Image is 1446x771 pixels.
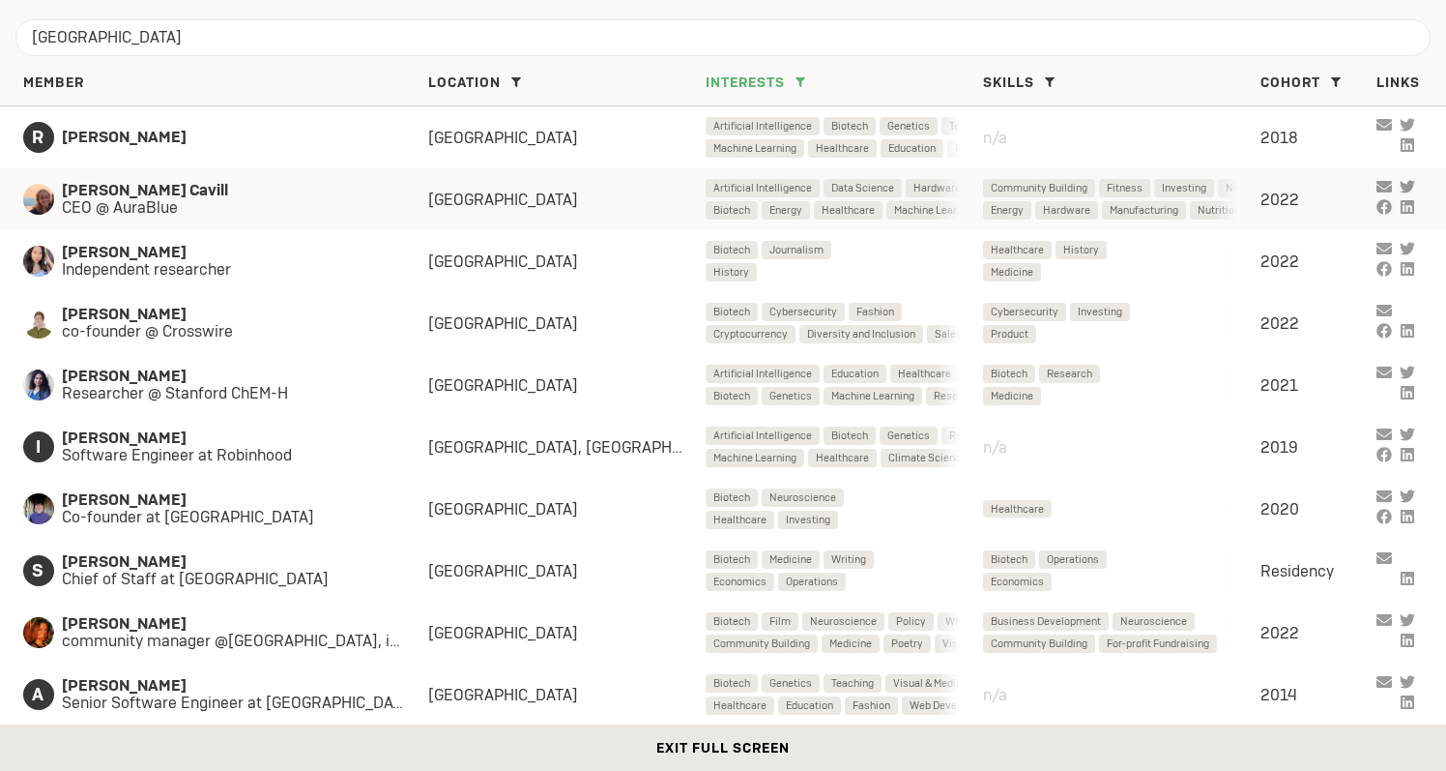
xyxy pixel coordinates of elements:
span: [PERSON_NAME] [62,306,390,323]
span: Machine Learning [894,201,977,220]
span: Machine Learning [831,387,914,405]
span: Biotech [713,489,750,507]
div: 2021 [1260,375,1376,396]
span: [PERSON_NAME] [62,368,390,385]
span: Community Building [991,635,1087,653]
span: Research [1047,365,1092,383]
div: [GEOGRAPHIC_DATA] [428,685,706,705]
span: Education [888,139,936,158]
span: Neuroscience [810,612,877,631]
span: R [23,122,54,153]
span: Investing [1162,179,1206,197]
span: Fitness [1107,179,1142,197]
span: S [23,555,54,586]
span: I [23,431,54,462]
div: [GEOGRAPHIC_DATA] [428,313,706,334]
span: Biotech [713,674,750,693]
span: Healthcare [991,241,1044,259]
span: Web Development [910,697,997,715]
div: [GEOGRAPHIC_DATA] [428,623,706,643]
span: [PERSON_NAME] [62,430,390,447]
span: Hardware [1043,201,1090,220]
span: Researcher @ Stanford ChEM-H [62,385,390,402]
div: 2019 [1260,437,1376,458]
div: [GEOGRAPHIC_DATA] [428,190,706,210]
span: Cybersecurity [769,303,837,321]
span: Links [1376,74,1420,91]
span: Biotech [713,387,750,405]
span: Policy [896,612,926,631]
div: 2022 [1260,252,1376,272]
span: Neuroscience [1120,612,1187,631]
span: Healthcare [898,365,951,383]
span: Investing [786,511,830,529]
span: Community Building [991,179,1087,197]
span: Journalism [769,241,824,259]
span: Healthcare [816,139,869,158]
div: [GEOGRAPHIC_DATA] [428,375,706,396]
span: Poetry [891,635,923,653]
span: Product [991,325,1028,343]
div: 2020 [1260,499,1376,519]
span: CEO @ AuraBlue [62,199,390,217]
span: Visual & Media Arts [893,674,984,693]
span: Operations [786,573,838,591]
span: Education [786,697,833,715]
span: community manager @[GEOGRAPHIC_DATA], independent startup consultant [62,633,428,650]
span: [PERSON_NAME] [62,553,390,571]
span: Nutrition [1198,201,1240,220]
span: Cryptocurrency [713,325,788,343]
span: Software Engineer at Robinhood [62,447,390,464]
div: 2022 [1260,623,1376,643]
span: Chief of Staff at [GEOGRAPHIC_DATA] [62,571,390,588]
span: [PERSON_NAME] [62,129,390,146]
span: Biotech [713,612,750,631]
span: Artificial Intelligence [713,179,812,197]
div: [GEOGRAPHIC_DATA] [428,252,706,272]
span: Diversity and Inclusion [807,325,915,343]
span: Cybersecurity [991,303,1058,321]
span: Film [769,612,791,631]
span: Investing [1078,303,1122,321]
span: Climate Science [888,449,967,467]
span: Genetics [769,674,812,693]
input: Search by name, company, cohort, interests, and more... [15,19,1431,56]
span: Hardware [913,179,961,197]
span: Medicine [991,387,1033,405]
span: Healthcare [816,449,869,467]
span: Biotech [713,241,750,259]
span: Education [831,365,879,383]
span: Economics [713,573,766,591]
span: Medicine [769,550,812,569]
span: Manufacturing [1110,201,1178,220]
span: Interests [706,74,785,91]
span: Co-founder at [GEOGRAPHIC_DATA] [62,509,390,526]
span: Artificial Intelligence [713,117,812,135]
span: Neuroscience [769,489,836,507]
span: A [23,679,54,710]
span: Healthcare [713,697,766,715]
span: History [713,263,749,282]
span: Biotech [991,550,1027,569]
div: 2018 [1260,128,1376,148]
span: Biotech [713,550,750,569]
span: Member [23,74,84,91]
span: Sales Operations [935,325,1016,343]
span: Skills [983,74,1034,91]
span: Writing [831,550,866,569]
span: Fashion [853,697,890,715]
span: Biotech [713,201,750,220]
div: [GEOGRAPHIC_DATA] [428,499,706,519]
span: Energy [769,201,802,220]
div: 2022 [1260,313,1376,334]
span: [PERSON_NAME] [62,244,390,261]
div: [GEOGRAPHIC_DATA], [GEOGRAPHIC_DATA] Area [428,437,706,458]
span: Biotech [991,365,1027,383]
span: [PERSON_NAME] Cavill [62,182,390,199]
span: Biotech [831,117,868,135]
span: Fashion [856,303,894,321]
span: Artificial Intelligence [713,365,812,383]
span: Economics [991,573,1044,591]
span: Healthcare [822,201,875,220]
span: [PERSON_NAME] [62,615,428,633]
